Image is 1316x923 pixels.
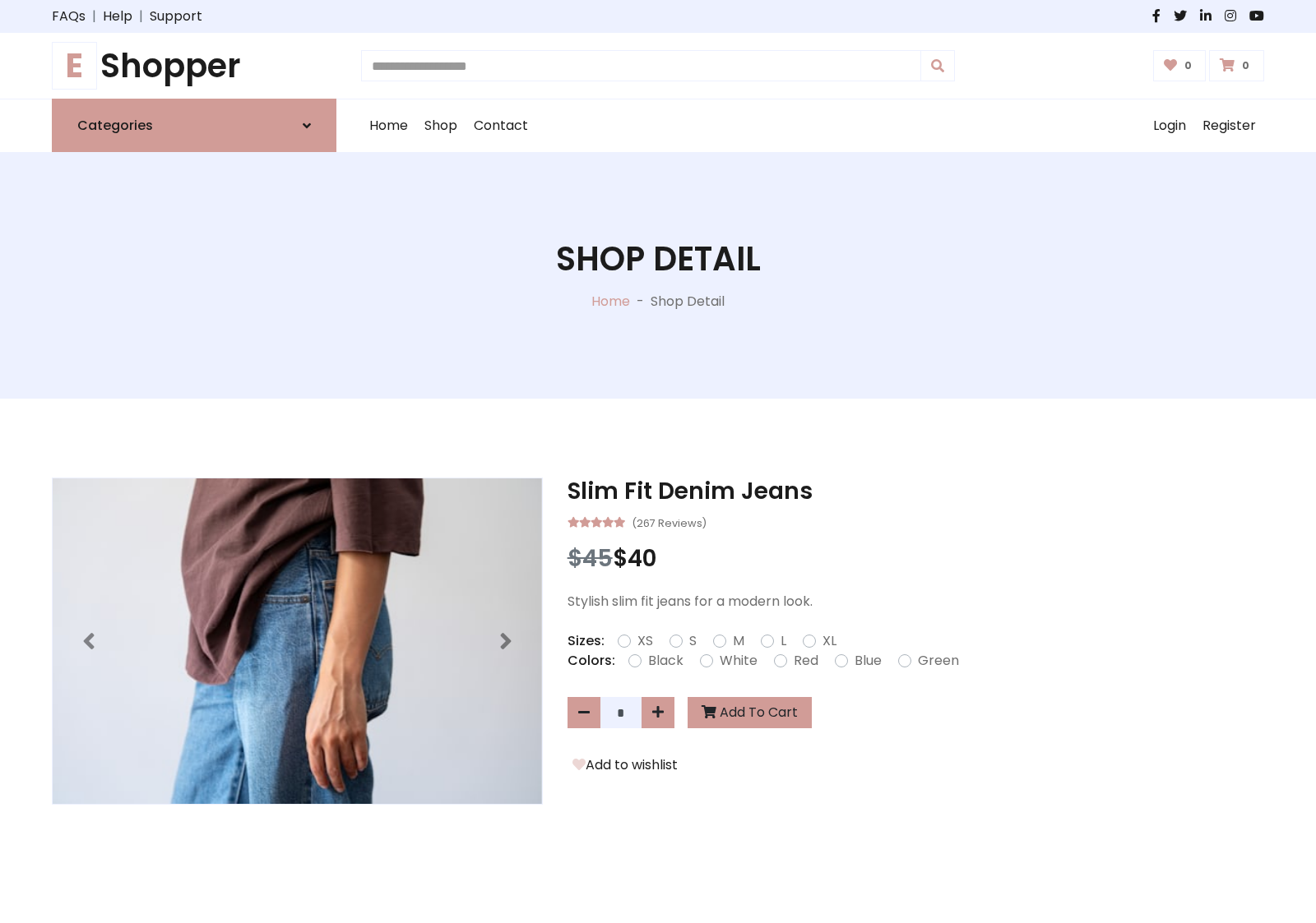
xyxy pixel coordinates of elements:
small: (267 Reviews) [632,512,707,532]
a: Categories [52,99,336,152]
a: 0 [1209,50,1264,81]
span: | [86,7,103,26]
a: Help [103,7,132,26]
h1: Shopper [52,46,336,85]
a: Shop [416,99,466,152]
p: Shop Detail [651,292,725,312]
h3: Slim Fit Denim Jeans [568,478,1264,505]
label: M [733,631,744,651]
p: Colors: [568,651,615,671]
a: EShopper [52,46,336,85]
span: 40 [628,542,656,575]
span: $45 [568,542,613,575]
span: 0 [1180,58,1196,73]
h6: Categories [77,118,153,133]
p: Sizes: [568,631,605,651]
a: Register [1194,99,1264,152]
h1: Shop Detail [556,239,761,279]
label: S [689,631,697,651]
a: Contact [466,99,536,152]
p: Stylish slim fit jeans for a modern look. [568,592,1264,611]
label: Green [918,651,959,671]
span: | [132,7,150,26]
span: 0 [1238,58,1253,73]
a: FAQs [52,7,86,26]
label: XS [637,631,653,651]
a: Home [361,99,416,152]
h3: $ [568,545,1264,573]
a: 0 [1153,50,1207,81]
button: Add To Cart [688,697,812,728]
p: - [630,292,651,312]
a: Support [150,7,202,26]
label: Blue [855,651,882,671]
button: Add to wishlist [568,755,683,776]
label: White [720,651,758,671]
a: Home [591,292,630,311]
img: Image [53,478,542,804]
a: Login [1145,99,1194,152]
label: Black [648,651,683,671]
label: XL [822,631,836,651]
label: L [781,631,786,651]
label: Red [794,651,818,671]
span: E [52,42,97,90]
